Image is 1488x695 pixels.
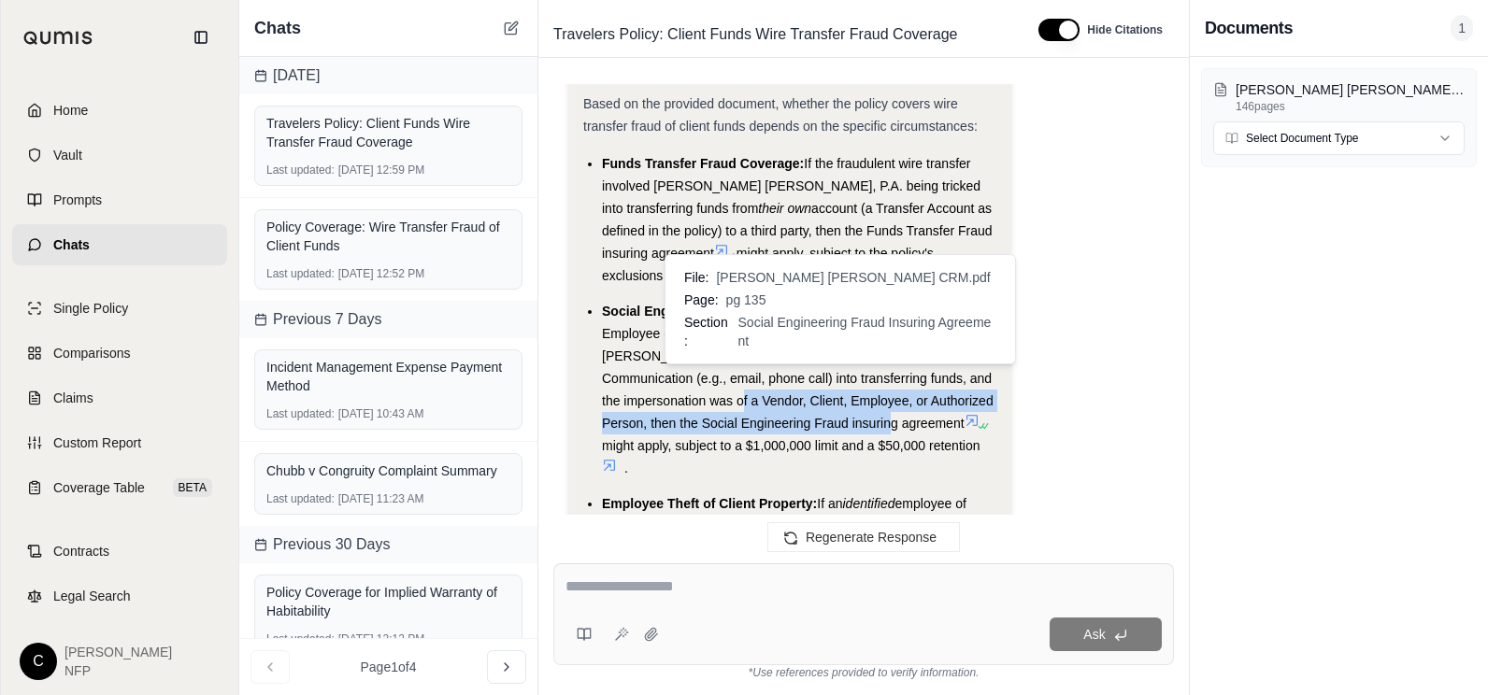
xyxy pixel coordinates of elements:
button: Collapse sidebar [186,22,216,52]
div: *Use references provided to verify information. [553,665,1174,680]
a: Legal Search [12,575,227,617]
span: If the fraud involved an Employee or Authorized Person of [PERSON_NAME] [PERSON_NAME], P.A. being... [602,304,994,431]
div: Policy Coverage: Wire Transfer Fraud of Client Funds [266,218,510,255]
button: Ask [1050,617,1162,651]
span: Employee Theft of Client Property: [602,496,817,511]
a: Claims [12,377,227,418]
span: might apply, subject to a $1,000,000 limit and a $50,000 retention [602,438,980,453]
span: Custom Report [53,433,141,452]
a: Comparisons [12,333,227,374]
span: Last updated: [266,406,335,421]
span: pg 135 [726,291,766,309]
span: Regenerate Response [806,530,937,545]
a: Coverage TableBETA [12,467,227,508]
div: C [20,643,57,680]
span: Coverage Table [53,478,145,497]
a: Vault [12,135,227,176]
a: Contracts [12,531,227,572]
span: Prompts [53,191,102,209]
span: 1 [1451,15,1473,41]
span: File: [684,268,708,287]
div: [DATE] 12:52 PM [266,266,510,281]
span: Home [53,101,88,120]
div: Previous 30 Days [239,526,537,563]
span: Claims [53,389,93,407]
span: Contracts [53,542,109,560]
div: Incident Management Expense Payment Method [266,358,510,395]
span: Travelers Policy: Client Funds Wire Transfer Fraud Coverage [546,20,965,50]
div: [DATE] 12:12 PM [266,631,510,646]
span: . [624,461,628,475]
div: Previous 7 Days [239,301,537,338]
span: Chats [254,15,301,41]
span: Social Engineering Fraud Insuring Agreement [738,313,996,350]
span: BETA [173,478,212,497]
span: Comparisons [53,344,130,362]
span: If the fraudulent wire transfer involved [PERSON_NAME] [PERSON_NAME], P.A. being tricked into tra... [602,156,980,216]
span: account (a Transfer Account as defined in the policy) to a third party, then the Funds Transfer F... [602,201,993,261]
span: Social Engineering Fraud Coverage: [602,304,827,319]
span: Last updated: [266,266,335,281]
a: Prompts [12,179,227,220]
div: [DATE] 11:23 AM [266,491,510,506]
span: NFP [64,661,172,680]
span: Based on the provided document, whether the policy covers wire transfer fraud of client funds dep... [583,96,978,134]
div: [DATE] 12:59 PM [266,163,510,177]
span: If an [817,496,842,511]
span: Last updated: [266,631,335,646]
span: Legal Search [53,587,131,605]
div: Chubb v Congruity Complaint Summary [266,461,510,480]
span: [PERSON_NAME] [64,643,172,661]
span: Page: [684,291,719,309]
a: Chats [12,224,227,265]
div: [DATE] [239,57,537,94]
div: Edit Title [546,20,1016,50]
h3: Documents [1205,15,1293,41]
div: Policy Coverage for Implied Warranty of Habitability [266,583,510,620]
span: might apply, subject to the policy's exclusions and limitations. [602,246,934,283]
span: Page 1 of 4 [361,658,417,676]
span: identified [843,496,895,511]
span: Section: [684,313,731,350]
div: Travelers Policy: Client Funds Wire Transfer Fraud Coverage [266,114,510,151]
a: Single Policy [12,288,227,329]
img: Qumis Logo [23,31,93,45]
p: shulman rogers CRM.pdf [1236,80,1465,99]
span: Vault [53,146,82,164]
span: Ask [1083,627,1105,642]
span: Chats [53,235,90,254]
span: Last updated: [266,491,335,506]
span: Single Policy [53,299,128,318]
span: Hide Citations [1087,22,1163,37]
button: [PERSON_NAME] [PERSON_NAME] CRM.pdf146pages [1213,80,1465,114]
p: 146 pages [1236,99,1465,114]
span: their own [758,201,811,216]
span: [PERSON_NAME] [PERSON_NAME] CRM.pdf [716,268,990,287]
a: Custom Report [12,422,227,463]
button: Regenerate Response [767,522,960,552]
button: New Chat [500,17,522,39]
a: Home [12,90,227,131]
span: Funds Transfer Fraud Coverage: [602,156,804,171]
span: Last updated: [266,163,335,177]
div: [DATE] 10:43 AM [266,406,510,421]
